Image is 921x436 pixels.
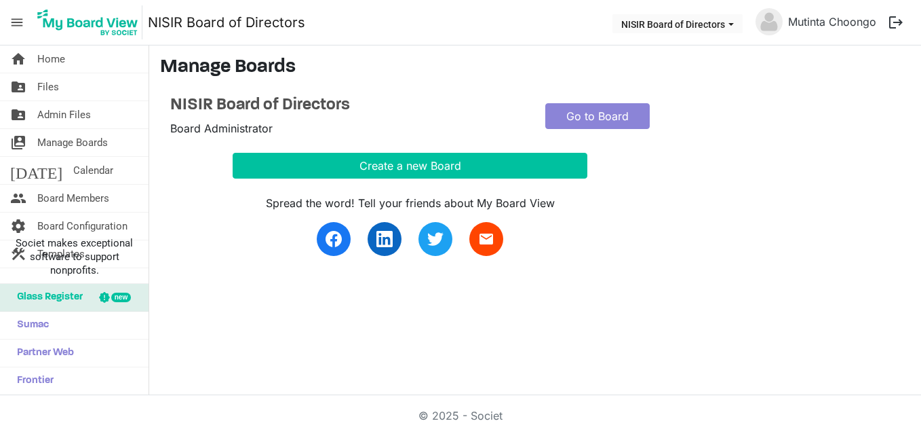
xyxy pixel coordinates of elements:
span: Home [37,46,65,73]
img: linkedin.svg [376,231,393,247]
a: © 2025 - Societ [418,409,503,422]
span: menu [4,10,30,35]
img: no-profile-picture.svg [756,8,783,35]
a: My Board View Logo [33,5,148,39]
span: Glass Register [10,284,83,311]
img: facebook.svg [326,231,342,247]
span: Board Administrator [170,122,273,135]
span: Sumac [10,312,49,339]
a: email [469,222,503,256]
span: Admin Files [37,101,91,128]
a: NISIR Board of Directors [148,9,305,36]
h3: Manage Boards [160,56,910,79]
a: NISIR Board of Directors [170,96,525,115]
span: Frontier [10,367,54,395]
span: [DATE] [10,157,62,184]
span: settings [10,213,26,240]
span: home [10,46,26,73]
a: Go to Board [545,103,650,129]
span: Files [37,73,59,101]
span: folder_shared [10,73,26,101]
a: Mutinta Choongo [783,8,882,35]
span: Calendar [73,157,113,184]
img: twitter.svg [427,231,444,247]
button: NISIR Board of Directors dropdownbutton [612,14,743,33]
span: folder_shared [10,101,26,128]
span: people [10,185,26,212]
span: Board Members [37,185,109,212]
span: switch_account [10,129,26,156]
button: logout [882,8,910,37]
button: Create a new Board [233,153,587,179]
span: Societ makes exceptional software to support nonprofits. [6,236,142,277]
span: email [478,231,494,247]
div: new [111,293,131,302]
span: Partner Web [10,340,74,367]
div: Spread the word! Tell your friends about My Board View [233,195,587,211]
span: Board Configuration [37,213,128,240]
span: Manage Boards [37,129,108,156]
img: My Board View Logo [33,5,142,39]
